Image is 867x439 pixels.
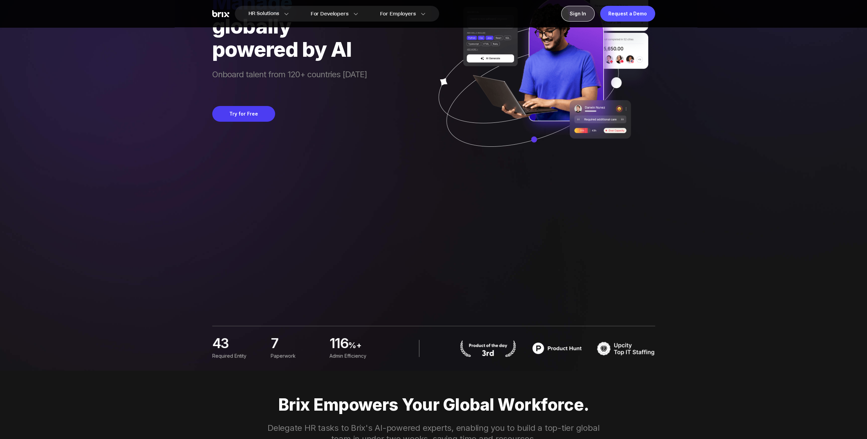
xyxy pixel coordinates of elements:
[212,10,229,17] img: Brix Logo
[528,340,586,357] img: product hunt badge
[212,352,262,360] div: Required Entity
[311,10,349,17] span: For Developers
[329,352,379,360] div: Admin Efficiency
[271,352,321,360] div: Paperwork
[597,340,655,357] img: TOP IT STAFFING
[271,337,278,349] span: 7
[348,340,379,354] span: %+
[188,395,680,414] p: Brix Empowers Your Global Workforce.
[212,69,367,92] span: Onboard talent from 120+ countries [DATE]
[212,106,275,122] button: Try for Free
[380,10,416,17] span: For Employers
[329,337,348,351] span: 116
[212,337,229,349] span: 43
[561,6,595,22] a: Sign In
[459,340,517,357] img: product hunt badge
[212,38,367,61] div: powered by AI
[600,6,655,22] a: Request a Demo
[248,8,279,19] span: HR Solutions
